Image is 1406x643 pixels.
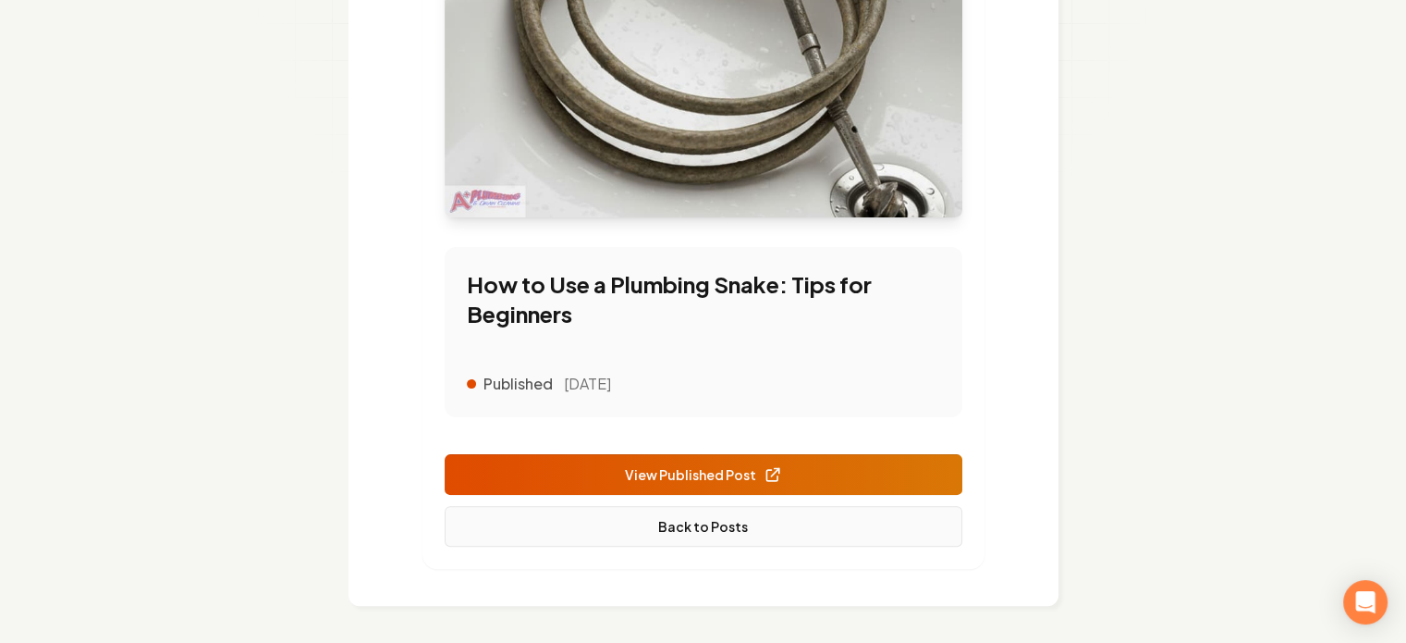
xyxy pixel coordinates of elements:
span: View Published Post [625,465,782,485]
time: [DATE] [564,373,611,395]
div: Open Intercom Messenger [1343,580,1388,624]
a: View Published Post [445,454,962,495]
span: Published [483,373,553,395]
a: Back to Posts [445,506,962,547]
h3: How to Use a Plumbing Snake: Tips for Beginners [467,269,940,328]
